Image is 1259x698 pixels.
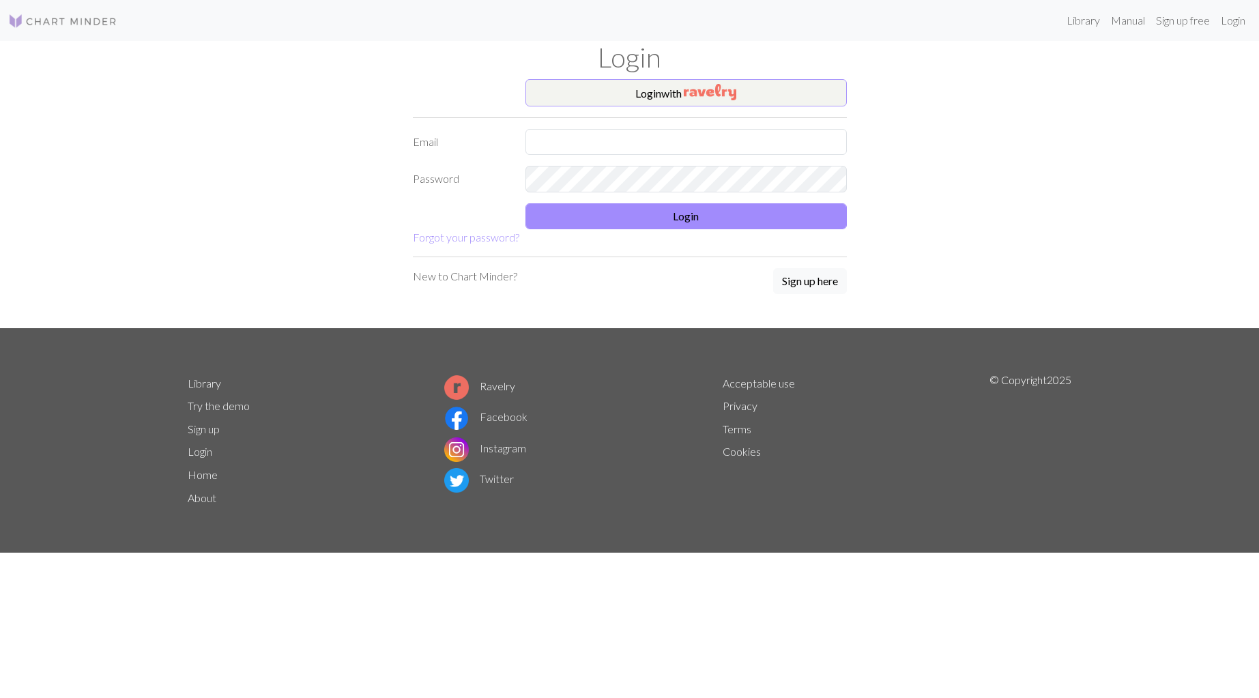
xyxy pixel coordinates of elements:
[773,268,847,295] a: Sign up here
[989,372,1071,510] p: © Copyright 2025
[188,491,216,504] a: About
[1151,7,1215,34] a: Sign up free
[8,13,117,29] img: Logo
[1061,7,1105,34] a: Library
[525,79,847,106] button: Loginwith
[444,410,527,423] a: Facebook
[405,129,517,155] label: Email
[444,379,515,392] a: Ravelry
[188,468,218,481] a: Home
[723,445,761,458] a: Cookies
[413,268,517,285] p: New to Chart Minder?
[444,406,469,431] img: Facebook logo
[179,41,1080,74] h1: Login
[444,437,469,462] img: Instagram logo
[188,422,220,435] a: Sign up
[444,472,514,485] a: Twitter
[1105,7,1151,34] a: Manual
[444,441,526,454] a: Instagram
[444,375,469,400] img: Ravelry logo
[413,231,519,244] a: Forgot your password?
[188,399,250,412] a: Try the demo
[405,166,517,192] label: Password
[773,268,847,294] button: Sign up here
[525,203,847,229] button: Login
[188,377,221,390] a: Library
[723,377,795,390] a: Acceptable use
[188,445,212,458] a: Login
[723,399,757,412] a: Privacy
[444,468,469,493] img: Twitter logo
[1215,7,1251,34] a: Login
[684,84,736,100] img: Ravelry
[723,422,751,435] a: Terms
